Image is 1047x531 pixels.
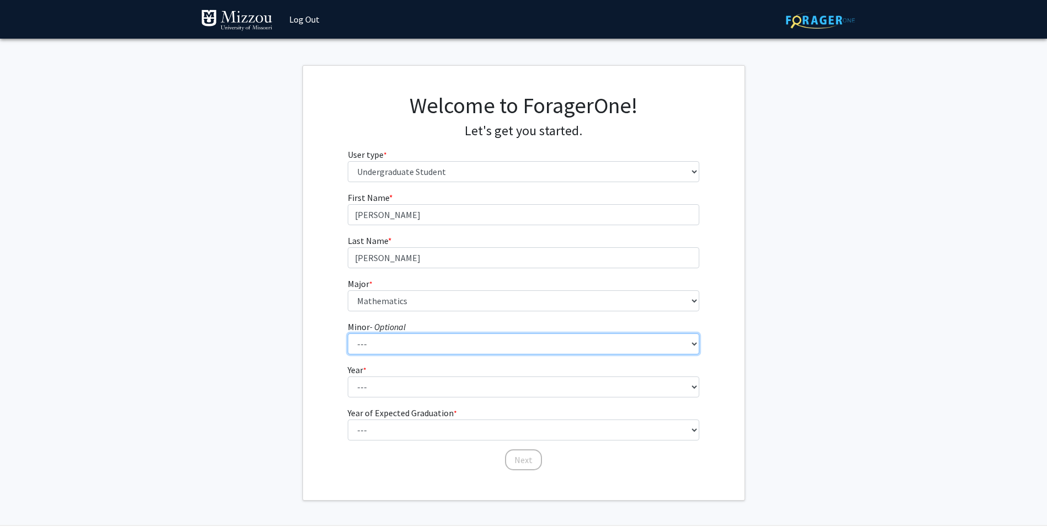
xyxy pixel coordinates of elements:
img: ForagerOne Logo [786,12,855,29]
span: First Name [348,192,389,203]
h4: Let's get you started. [348,123,699,139]
h1: Welcome to ForagerOne! [348,92,699,119]
label: User type [348,148,387,161]
img: University of Missouri Logo [201,9,273,31]
label: Minor [348,320,406,333]
button: Next [505,449,542,470]
label: Year [348,363,366,376]
label: Year of Expected Graduation [348,406,457,420]
label: Major [348,277,373,290]
i: - Optional [370,321,406,332]
iframe: Chat [8,481,47,523]
span: Last Name [348,235,388,246]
